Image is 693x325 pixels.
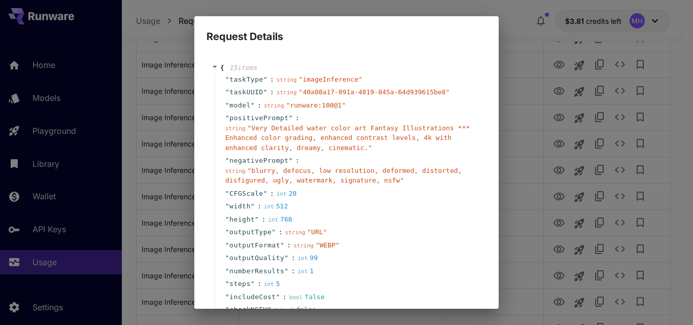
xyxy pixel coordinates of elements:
[225,157,229,164] span: "
[289,114,293,122] span: "
[229,100,251,111] span: model
[285,254,289,262] span: "
[264,281,274,287] span: int
[225,114,229,122] span: "
[229,305,267,315] span: checkNSFW
[281,305,316,315] div: false
[225,167,462,185] span: " blurry, defocus, low resolution, deformed, distorted, disfigured, ugly, watermark, signature, n...
[262,214,266,225] span: :
[225,88,229,96] span: "
[225,241,229,249] span: "
[229,113,289,123] span: positivePrompt
[276,293,280,301] span: "
[263,76,267,83] span: "
[280,241,284,249] span: "
[225,76,229,83] span: "
[279,227,283,237] span: :
[299,76,362,83] span: " imageInference "
[225,254,229,262] span: "
[268,214,292,225] div: 768
[264,102,284,109] span: string
[283,292,287,302] span: :
[229,240,280,250] span: outputFormat
[270,87,274,97] span: :
[285,229,305,236] span: string
[295,156,299,166] span: :
[225,101,229,109] span: "
[307,228,327,236] span: " URL "
[270,75,274,85] span: :
[270,189,274,199] span: :
[225,124,470,152] span: " Very Detailed water color art Fantasy Illustrations *** Enhanced color grading, enhanced contra...
[255,215,259,223] span: "
[220,63,224,73] span: {
[268,216,278,223] span: int
[264,279,280,289] div: 5
[225,306,229,313] span: "
[263,190,267,197] span: "
[257,100,261,111] span: :
[229,189,263,199] span: CFGScale
[276,89,297,96] span: string
[289,292,325,302] div: false
[264,201,288,211] div: 512
[229,227,271,237] span: outputType
[251,101,255,109] span: "
[257,201,261,211] span: :
[298,253,318,263] div: 99
[251,280,255,287] span: "
[276,189,297,199] div: 20
[274,305,279,315] span: :
[229,266,284,276] span: numberResults
[229,201,251,211] span: width
[276,77,297,83] span: string
[291,253,295,263] span: :
[225,267,229,275] span: "
[272,228,276,236] span: "
[285,267,289,275] span: "
[276,191,287,197] span: int
[194,16,499,45] h2: Request Details
[225,190,229,197] span: "
[263,88,267,96] span: "
[229,214,255,225] span: height
[225,228,229,236] span: "
[225,168,246,174] span: string
[267,306,271,313] span: "
[225,280,229,287] span: "
[229,64,257,71] span: 15 item s
[295,113,299,123] span: :
[229,253,284,263] span: outputQuality
[299,88,449,96] span: " 40a08a17-091a-4819-845a-64d939615be8 "
[257,279,261,289] span: :
[229,279,251,289] span: steps
[225,202,229,210] span: "
[291,266,295,276] span: :
[316,241,339,249] span: " WEBP "
[287,240,291,250] span: :
[229,156,289,166] span: negativePrompt
[286,101,345,109] span: " runware:100@1 "
[289,294,303,301] span: bool
[225,215,229,223] span: "
[281,307,294,313] span: bool
[229,87,263,97] span: taskUUID
[289,157,293,164] span: "
[298,266,314,276] div: 1
[298,268,308,275] span: int
[264,203,274,210] span: int
[225,125,246,132] span: string
[225,293,229,301] span: "
[293,242,314,249] span: string
[298,255,308,262] span: int
[229,75,263,85] span: taskType
[251,202,255,210] span: "
[229,292,276,302] span: includeCost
